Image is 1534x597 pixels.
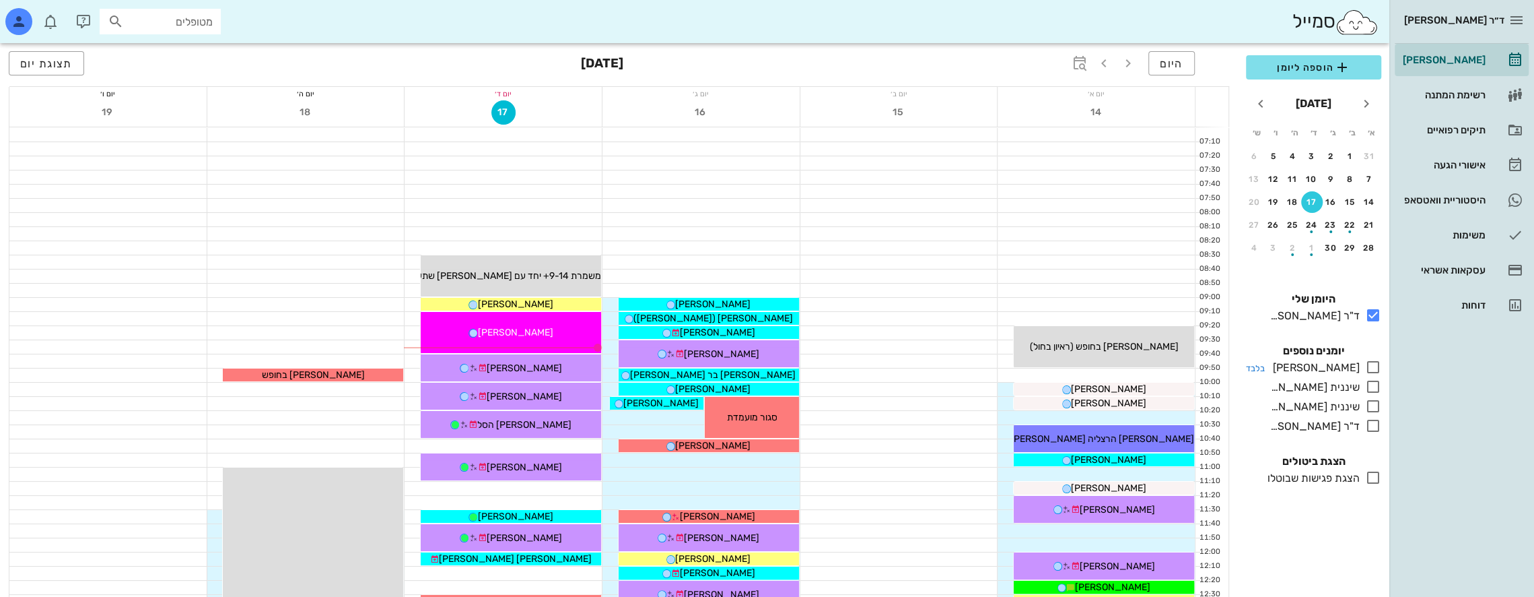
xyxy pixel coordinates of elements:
h4: הצגת ביטולים [1246,453,1381,470]
div: 1 [1339,152,1361,161]
div: 08:00 [1195,207,1223,218]
span: 18 [293,106,318,118]
span: [PERSON_NAME] [680,327,755,338]
div: 08:50 [1195,278,1223,289]
button: 10 [1301,168,1323,190]
button: 17 [1301,191,1323,213]
th: ד׳ [1304,121,1322,144]
button: הוספה ליומן [1246,55,1381,80]
span: [PERSON_NAME] הרצליה [PERSON_NAME] [1010,433,1194,445]
button: 3 [1263,237,1284,259]
h3: [DATE] [581,51,623,78]
span: ד״ר [PERSON_NAME] [1404,14,1504,26]
div: יום ד׳ [405,87,602,100]
h4: היומן שלי [1246,291,1381,307]
div: 09:40 [1195,348,1223,360]
div: 2 [1320,152,1341,161]
button: 2 [1282,237,1303,259]
div: 16 [1320,197,1341,207]
span: [PERSON_NAME] [486,532,561,544]
div: יום א׳ [998,87,1195,100]
div: היסטוריית וואטסאפ [1400,195,1486,206]
button: היום [1148,51,1195,75]
span: [PERSON_NAME] [684,348,759,360]
div: [PERSON_NAME] [1400,55,1486,65]
span: 19 [96,106,120,118]
button: 30 [1320,237,1341,259]
div: 23 [1320,220,1341,230]
a: רשימת המתנה [1395,79,1529,111]
div: תיקים רפואיים [1400,125,1486,135]
button: 17 [491,100,516,125]
div: 09:20 [1195,320,1223,332]
div: 15 [1339,197,1361,207]
span: [PERSON_NAME] [1071,454,1146,466]
div: 10:00 [1195,377,1223,388]
span: [PERSON_NAME] [684,532,759,544]
div: שיננית [PERSON_NAME] [1265,399,1360,415]
div: 12:10 [1195,561,1223,572]
div: 08:10 [1195,221,1223,232]
span: [PERSON_NAME] [PERSON_NAME] [439,553,592,565]
button: 27 [1243,214,1265,236]
div: 10:20 [1195,405,1223,416]
img: SmileCloud logo [1335,9,1379,36]
div: 30 [1320,243,1341,253]
div: רשימת המתנה [1400,90,1486,100]
button: 3 [1301,146,1323,167]
th: א׳ [1362,121,1380,144]
button: 4 [1243,237,1265,259]
div: 31 [1358,152,1380,161]
span: [PERSON_NAME] [1080,504,1155,515]
div: 11:00 [1195,462,1223,473]
button: 29 [1339,237,1361,259]
span: [PERSON_NAME] ([PERSON_NAME]) [633,313,793,324]
span: [PERSON_NAME] [680,567,755,579]
button: 28 [1358,237,1380,259]
div: 11:10 [1195,476,1223,487]
span: [PERSON_NAME] [477,298,553,310]
div: 28 [1358,243,1380,253]
button: 20 [1243,191,1265,213]
button: חודש שעבר [1354,92,1379,116]
button: 15 [1339,191,1361,213]
div: 12:00 [1195,546,1223,558]
div: 11:20 [1195,490,1223,501]
div: 10:40 [1195,433,1223,445]
span: [PERSON_NAME] בחופש (ראיון בחול) [1030,341,1179,352]
div: 4 [1282,152,1303,161]
a: עסקאות אשראי [1395,254,1529,286]
button: 19 [1263,191,1284,213]
div: 09:30 [1195,334,1223,346]
button: 21 [1358,214,1380,236]
th: ה׳ [1286,121,1303,144]
div: 07:40 [1195,179,1223,190]
div: 07:30 [1195,164,1223,176]
span: [PERSON_NAME] [675,298,751,310]
div: 25 [1282,220,1303,230]
a: משימות [1395,219,1529,251]
div: [PERSON_NAME] [1267,360,1360,376]
div: משימות [1400,230,1486,241]
a: אישורי הגעה [1395,149,1529,181]
span: [PERSON_NAME] [477,511,553,522]
div: 14 [1358,197,1380,207]
div: ד"ר [PERSON_NAME] [1265,418,1360,435]
button: 1 [1339,146,1361,167]
button: 19 [96,100,120,125]
span: [PERSON_NAME] בר [PERSON_NAME] [630,369,796,381]
h4: יומנים נוספים [1246,343,1381,359]
small: בלבד [1246,363,1265,373]
button: תצוגת יום [9,51,84,75]
div: יום ה׳ [207,87,405,100]
span: [PERSON_NAME] [1075,582,1150,593]
div: 11:50 [1195,532,1223,544]
span: [PERSON_NAME] [675,553,751,565]
a: תיקים רפואיים [1395,114,1529,146]
span: [PERSON_NAME] [1071,482,1146,494]
div: 6 [1243,152,1265,161]
button: 12 [1263,168,1284,190]
span: היום [1160,57,1183,70]
button: 8 [1339,168,1361,190]
div: 11:30 [1195,504,1223,515]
